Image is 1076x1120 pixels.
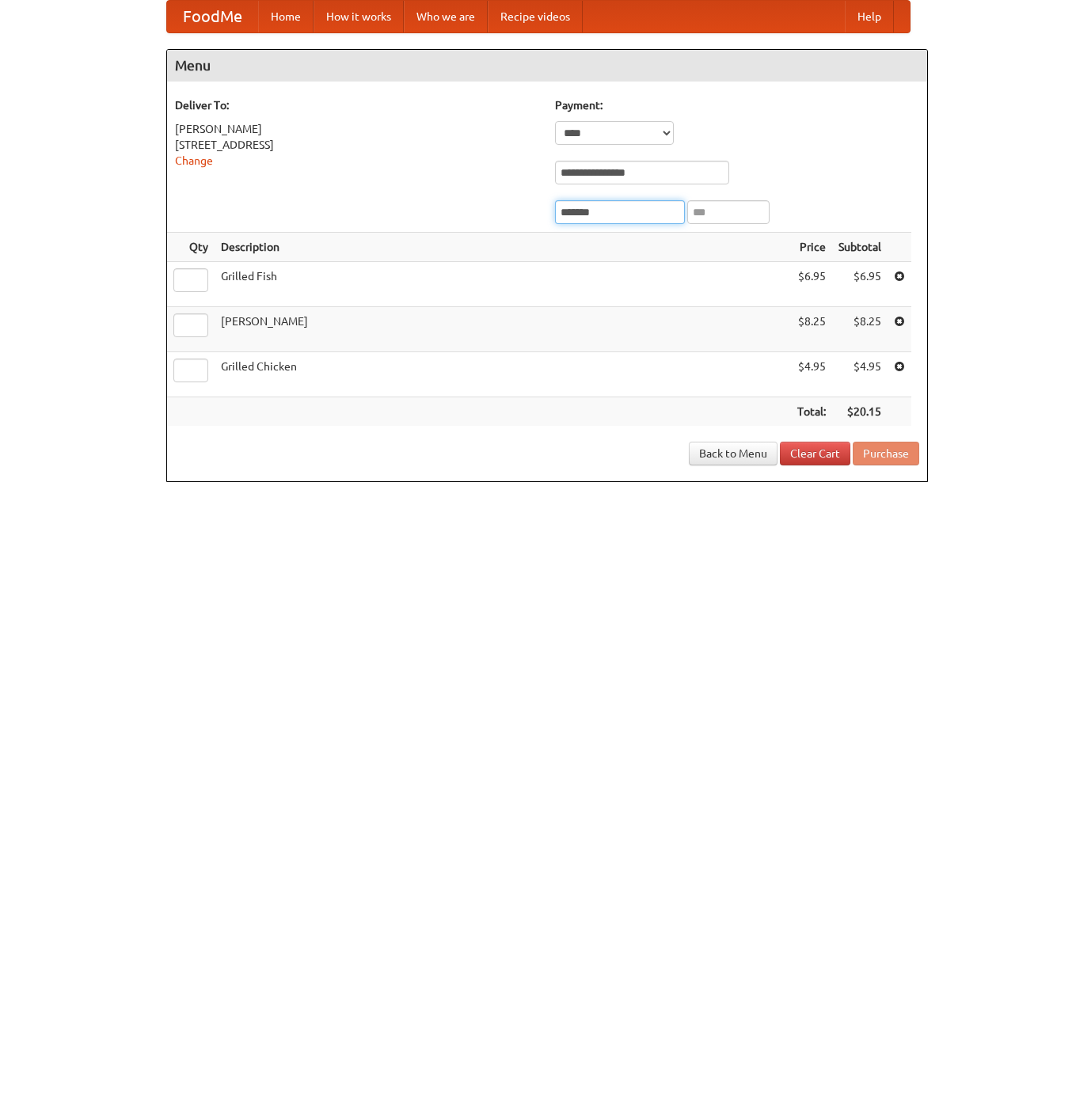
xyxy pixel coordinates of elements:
[175,154,213,167] a: Change
[215,233,791,262] th: Description
[791,397,832,427] th: Total:
[791,307,832,352] td: $8.25
[314,1,404,32] a: How it works
[175,97,539,113] h5: Deliver To:
[832,352,888,397] td: $4.95
[167,50,927,82] h4: Menu
[832,307,888,352] td: $8.25
[791,233,832,262] th: Price
[175,137,539,153] div: [STREET_ADDRESS]
[555,97,919,113] h5: Payment:
[845,1,894,32] a: Help
[215,307,791,352] td: [PERSON_NAME]
[689,442,778,465] a: Back to Menu
[780,442,850,465] a: Clear Cart
[853,442,919,465] button: Purchase
[488,1,583,32] a: Recipe videos
[832,397,888,427] th: $20.15
[832,233,888,262] th: Subtotal
[832,262,888,307] td: $6.95
[175,121,539,137] div: [PERSON_NAME]
[258,1,314,32] a: Home
[167,233,215,262] th: Qty
[791,262,832,307] td: $6.95
[791,352,832,397] td: $4.95
[167,1,258,32] a: FoodMe
[215,352,791,397] td: Grilled Chicken
[404,1,488,32] a: Who we are
[215,262,791,307] td: Grilled Fish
